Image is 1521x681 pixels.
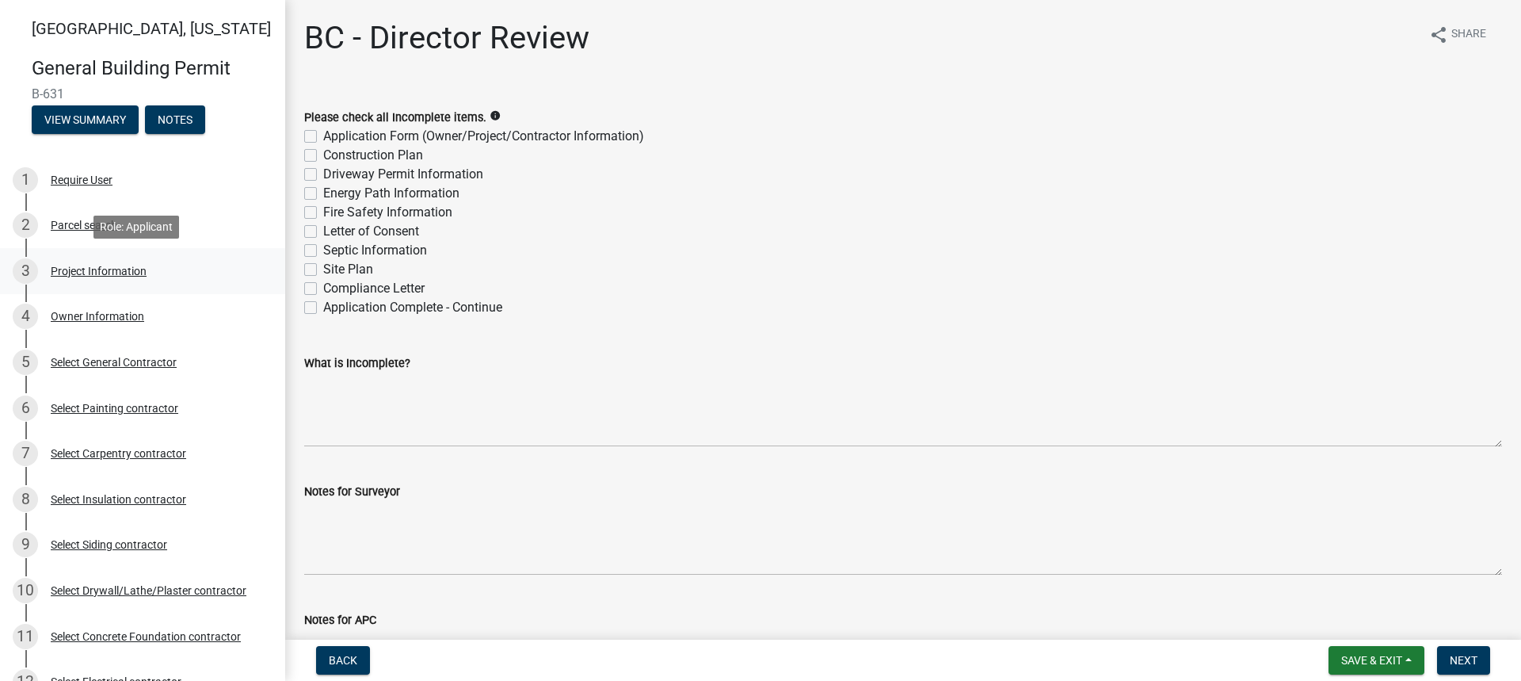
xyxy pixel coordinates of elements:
div: 8 [13,487,38,512]
span: [GEOGRAPHIC_DATA], [US_STATE] [32,19,271,38]
h1: BC - Director Review [304,19,589,57]
div: Select Drywall/Lathe/Plaster contractor [51,585,246,596]
span: Back [329,654,357,667]
i: info [490,110,501,121]
label: Letter of Consent [323,222,419,241]
div: 5 [13,350,38,375]
div: Select Concrete Foundation contractor [51,631,241,642]
div: 6 [13,396,38,421]
wm-modal-confirm: Notes [145,114,205,127]
h4: General Building Permit [32,57,273,80]
div: Require User [51,174,112,186]
button: shareShare [1416,19,1499,50]
div: Role: Applicant [93,216,179,239]
button: Notes [145,105,205,134]
span: Save & Exit [1341,654,1402,667]
label: Energy Path Information [323,184,459,203]
label: Fire Safety Information [323,203,452,222]
label: Site Plan [323,260,373,279]
button: Save & Exit [1328,646,1424,675]
label: Please check all Incomplete items. [304,113,486,124]
div: Select Painting contractor [51,403,178,414]
div: 7 [13,441,38,466]
label: Driveway Permit Information [323,165,483,184]
div: 9 [13,532,38,557]
label: Septic Information [323,241,427,260]
div: Project Information [51,266,147,277]
i: share [1429,25,1448,44]
div: 2 [13,212,38,238]
button: Back [316,646,370,675]
div: Select Carpentry contractor [51,448,186,459]
div: 1 [13,167,38,193]
span: Next [1450,654,1477,667]
label: Notes for Surveyor [304,487,400,498]
div: 3 [13,258,38,284]
div: Parcel search [51,220,117,231]
div: 11 [13,624,38,649]
div: 4 [13,304,38,329]
div: Owner Information [51,311,144,322]
label: Compliance Letter [323,279,425,298]
div: 10 [13,578,38,603]
div: Select General Contractor [51,357,177,368]
label: Construction Plan [323,146,423,165]
div: Select Siding contractor [51,539,167,550]
span: B-631 [32,86,253,101]
label: Application Form (Owner/Project/Contractor Information) [323,127,644,146]
label: Notes for APC [304,615,376,626]
span: Share [1451,25,1486,44]
button: Next [1437,646,1490,675]
label: Application Complete - Continue [323,298,502,317]
button: View Summary [32,105,139,134]
div: Select Insulation contractor [51,494,186,505]
label: What is Incomplete? [304,358,410,369]
wm-modal-confirm: Summary [32,114,139,127]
